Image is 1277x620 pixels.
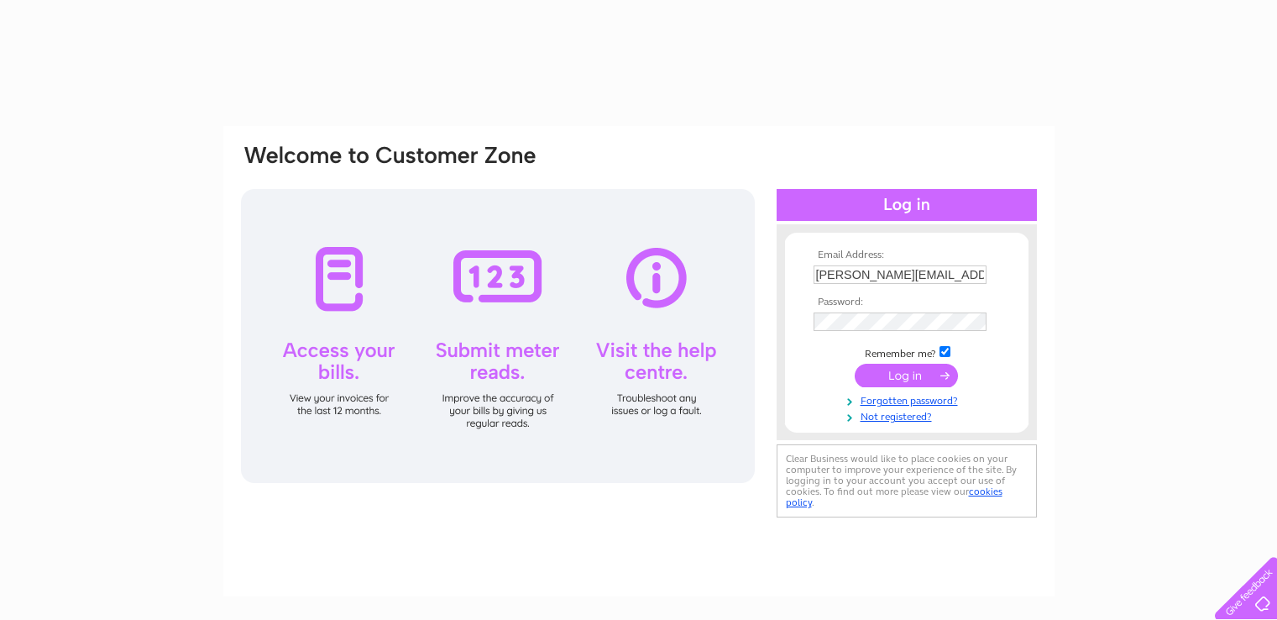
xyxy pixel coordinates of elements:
th: Email Address: [809,250,1004,261]
a: Not registered? [814,407,1004,423]
div: Clear Business would like to place cookies on your computer to improve your experience of the sit... [777,444,1037,518]
th: Password: [809,297,1004,308]
a: cookies policy [786,486,1002,508]
input: Submit [855,364,958,387]
td: Remember me? [809,344,1004,360]
a: Forgotten password? [814,391,1004,407]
